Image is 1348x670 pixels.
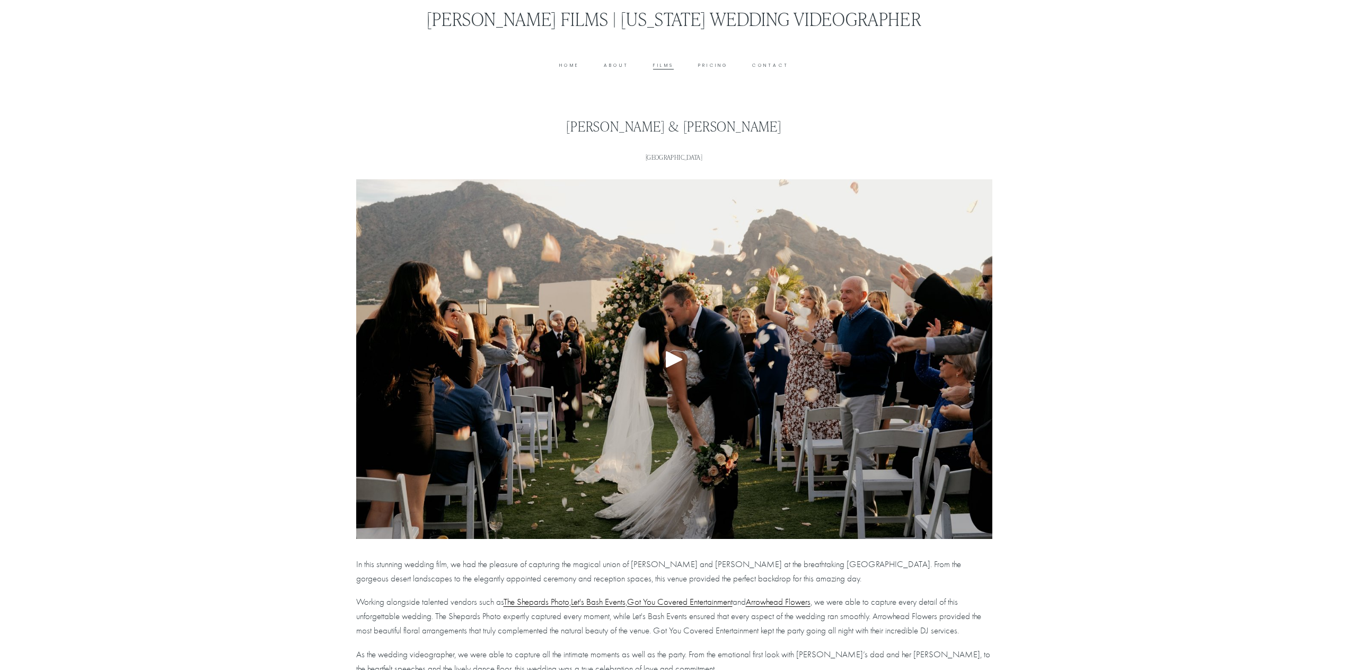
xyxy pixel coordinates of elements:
a: [PERSON_NAME] Films | [US_STATE] Wedding Videographer [427,6,921,30]
a: The Shepards Photo [504,597,569,607]
div: Play [662,346,687,372]
p: In this stunning wedding film, we had the pleasure of capturing the magical union of [PERSON_NAME... [356,557,992,586]
h1: [PERSON_NAME] & [PERSON_NAME] [356,118,992,135]
h4: [GEOGRAPHIC_DATA] [356,153,992,161]
a: Home [559,62,579,69]
a: Contact [752,62,789,69]
a: Films [653,62,674,69]
a: Let's Bash Events [571,597,625,607]
a: Arrowhead Flowers [746,597,810,607]
p: Working alongside talented vendors such as , , and , we were able to capture every detail of this... [356,595,992,638]
a: Got You Covered Entertainment [627,597,733,607]
a: About [604,62,629,69]
a: Pricing [698,62,728,69]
